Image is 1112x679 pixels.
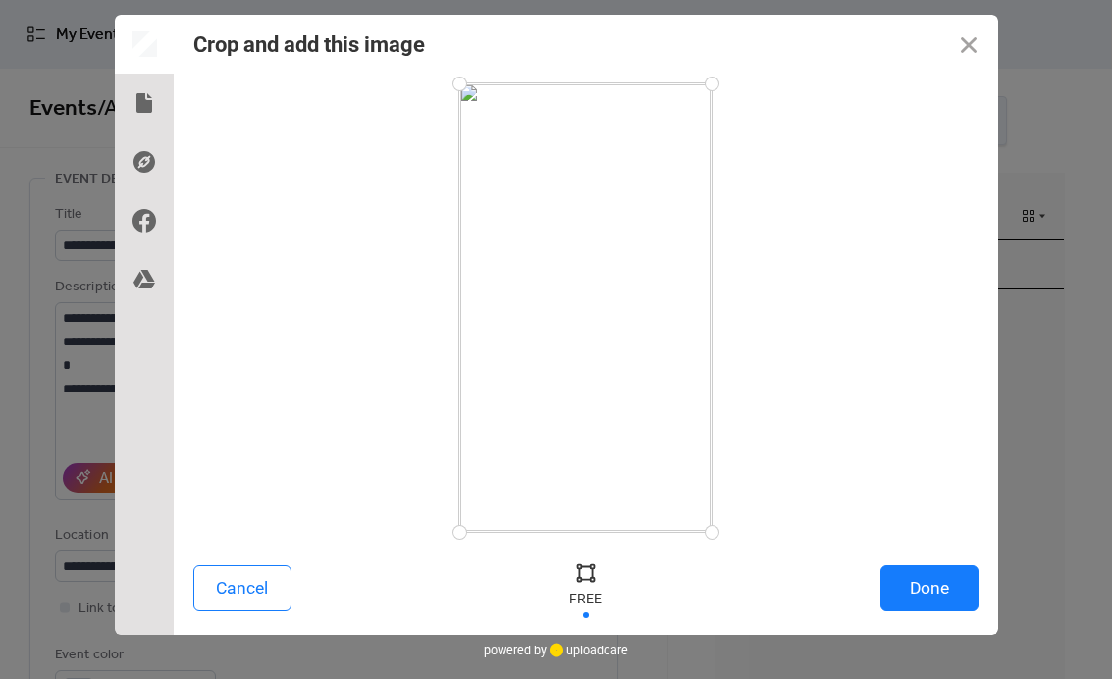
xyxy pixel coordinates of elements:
div: Facebook [115,191,174,250]
button: Close [939,15,998,74]
div: Crop and add this image [193,32,425,57]
div: Preview [115,15,174,74]
div: Local Files [115,74,174,132]
div: powered by [484,635,628,664]
button: Done [880,565,979,611]
button: Cancel [193,565,291,611]
div: Google Drive [115,250,174,309]
div: Direct Link [115,132,174,191]
a: uploadcare [547,643,628,657]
